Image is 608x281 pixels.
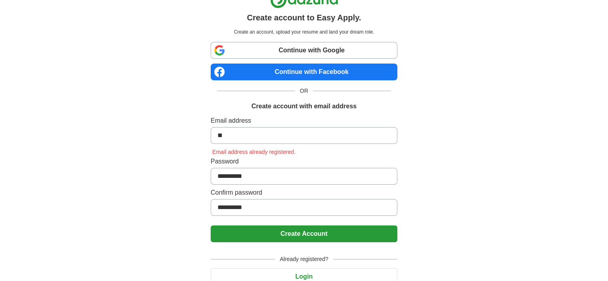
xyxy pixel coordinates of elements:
[211,116,397,126] label: Email address
[295,87,313,95] span: OR
[211,149,297,155] span: Email address already registered.
[275,255,333,263] span: Already registered?
[211,225,397,242] button: Create Account
[211,42,397,59] a: Continue with Google
[251,102,357,111] h1: Create account with email address
[211,188,397,197] label: Confirm password
[211,273,397,280] a: Login
[247,12,361,24] h1: Create account to Easy Apply.
[211,157,397,166] label: Password
[211,64,397,80] a: Continue with Facebook
[212,28,396,36] p: Create an account, upload your resume and land your dream role.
